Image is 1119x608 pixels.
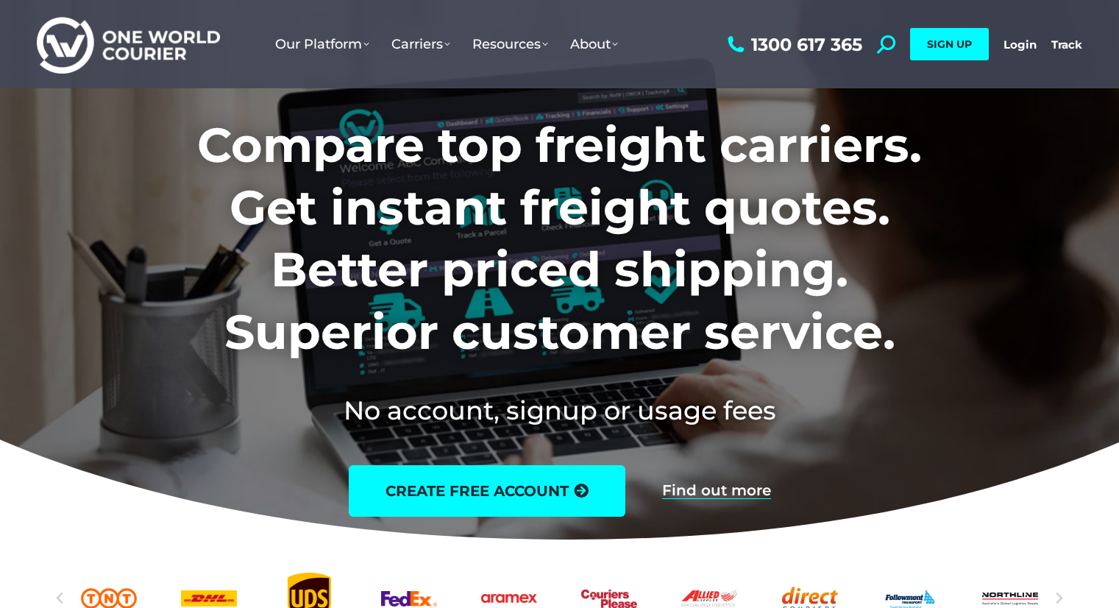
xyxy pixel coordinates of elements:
[724,35,862,54] a: 1300 617 365
[1003,38,1037,52] a: Login
[1051,38,1082,52] a: Track
[275,36,369,52] span: Our Platform
[472,36,548,52] span: Resources
[461,21,559,67] a: Resources
[380,21,461,67] a: Carriers
[927,38,972,51] span: SIGN UP
[100,392,1019,428] h2: No account, signup or usage fees
[559,21,629,67] a: About
[264,21,380,67] a: Our Platform
[570,36,618,52] span: About
[910,28,989,60] a: SIGN UP
[662,483,771,499] a: Find out more
[349,465,625,517] a: create free account
[391,36,450,52] span: Carriers
[100,114,1019,363] h1: Compare top freight carriers. Get instant freight quotes. Better priced shipping. Superior custom...
[37,15,220,74] img: One World Courier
